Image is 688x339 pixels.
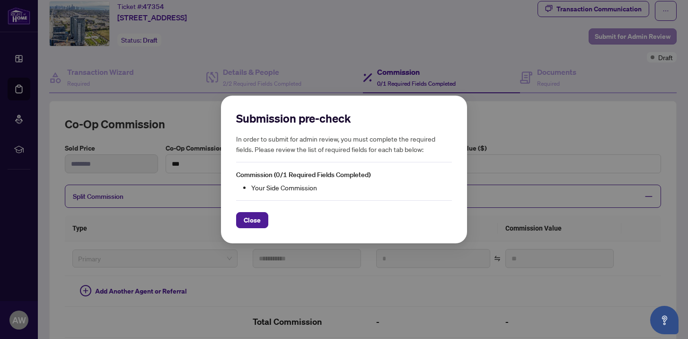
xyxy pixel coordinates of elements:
[236,111,452,126] h2: Submission pre-check
[236,212,268,228] button: Close
[236,134,452,154] h5: In order to submit for admin review, you must complete the required fields. Please review the lis...
[244,213,261,228] span: Close
[650,306,679,334] button: Open asap
[251,182,452,193] li: Your Side Commission
[236,170,370,179] span: Commission (0/1 Required Fields Completed)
